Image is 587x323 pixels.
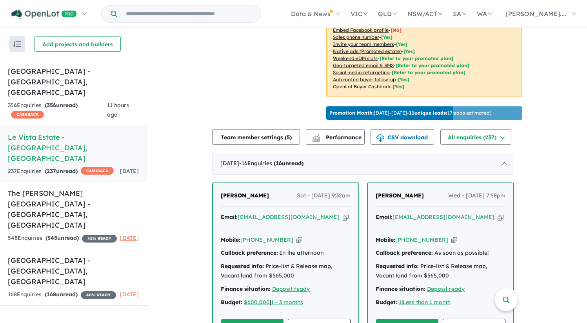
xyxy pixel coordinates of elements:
[221,249,278,256] strong: Callback preference:
[8,167,114,176] div: 237 Enquir ies
[120,291,139,298] span: [DATE]
[45,234,79,241] strong: ( unread)
[333,69,390,75] u: Social media retargeting
[276,160,282,167] span: 16
[376,263,419,270] strong: Requested info:
[119,5,259,22] input: Try estate name, suburb, builder or developer
[45,291,78,298] strong: ( unread)
[221,285,271,292] strong: Finance situation:
[221,299,242,306] strong: Budget:
[107,102,129,118] span: 11 hours ago
[221,191,269,201] a: [PERSON_NAME]
[376,299,397,306] strong: Budget:
[297,191,351,201] span: Sat - [DATE] 9:32am
[81,291,116,299] span: 40 % READY
[221,298,351,307] div: |
[13,41,21,47] img: sort.svg
[343,213,349,221] button: Copy
[376,134,384,142] img: download icon
[506,10,566,18] span: [PERSON_NAME]....
[376,248,505,258] div: As soon as possible!
[392,69,465,75] span: [Refer to your promoted plan]
[393,214,494,221] a: [EMAIL_ADDRESS][DOMAIN_NAME]
[440,129,511,145] button: All enquiries (237)
[371,129,434,145] button: CSV download
[212,129,300,145] button: Team member settings (5)
[221,263,264,270] strong: Requested info:
[333,84,391,89] u: OpenLot Buyer Cashback
[306,129,365,145] button: Performance
[427,285,465,292] a: Deposit ready
[376,236,395,243] strong: Mobile:
[313,134,320,139] img: line-chart.svg
[240,236,293,243] a: [PHONE_NUMBER]
[396,62,469,68] span: [Refer to your promoted plan]
[333,48,402,54] u: Native ads (Promoted estate)
[8,66,139,98] h5: [GEOGRAPHIC_DATA] - [GEOGRAPHIC_DATA] , [GEOGRAPHIC_DATA]
[238,214,340,221] a: [EMAIL_ADDRESS][DOMAIN_NAME]
[11,111,44,119] span: CASHBACK
[403,299,451,306] a: Less than 1 month
[313,134,362,141] span: Performance
[8,132,139,164] h5: Le Vista Estate - [GEOGRAPHIC_DATA] , [GEOGRAPHIC_DATA]
[333,27,389,33] u: Embed Facebook profile
[376,298,505,307] div: |
[409,110,446,116] b: 11 unique leads
[451,236,457,244] button: Copy
[380,55,453,61] span: [Refer to your promoted plan]
[8,255,139,287] h5: [GEOGRAPHIC_DATA] - [GEOGRAPHIC_DATA] , [GEOGRAPHIC_DATA]
[221,262,351,281] div: Price-list & Release map, Vacant land from $565,000
[221,248,351,258] div: In the afternoon
[376,285,425,292] strong: Finance situation:
[8,234,117,243] div: 548 Enquir ies
[333,41,394,47] u: Invite your team members
[244,299,270,306] a: $600,000
[8,290,116,299] div: 168 Enquir ies
[393,84,404,89] span: [Yes]
[120,168,139,175] span: [DATE]
[448,191,505,201] span: Wed - [DATE] 7:58pm
[221,214,238,221] strong: Email:
[212,153,514,175] div: [DATE]
[45,102,78,109] strong: ( unread)
[329,110,374,116] b: Promotion Month:
[296,236,302,244] button: Copy
[82,235,117,243] span: 45 % READY
[333,77,396,82] u: Automated buyer follow-up
[45,168,78,175] strong: ( unread)
[329,109,491,117] p: [DATE] - [DATE] - ( 17 leads estimated)
[312,137,320,142] img: bar-chart.svg
[396,41,407,47] span: [ Yes ]
[272,285,310,292] a: Deposit ready
[376,249,433,256] strong: Callback preference:
[271,299,303,306] a: 1 - 3 months
[47,234,57,241] span: 545
[274,160,303,167] strong: ( unread)
[376,192,424,199] span: [PERSON_NAME]
[333,55,378,61] u: Weekend eDM slots
[221,192,269,199] span: [PERSON_NAME]
[398,77,409,82] span: [Yes]
[381,34,393,40] span: [ Yes ]
[8,188,139,230] h5: The [PERSON_NAME][GEOGRAPHIC_DATA] - [GEOGRAPHIC_DATA] , [GEOGRAPHIC_DATA]
[120,234,139,241] span: [DATE]
[391,27,402,33] span: [ No ]
[333,34,379,40] u: Sales phone number
[498,213,503,221] button: Copy
[35,36,121,52] button: Add projects and builders
[47,291,56,298] span: 168
[11,9,77,19] img: Openlot PRO Logo White
[376,214,393,221] strong: Email:
[239,160,303,167] span: - 16 Enquir ies
[8,101,107,120] div: 356 Enquir ies
[376,262,505,281] div: Price-list & Release map, Vacant land from $565,000
[399,299,402,306] a: 1
[221,236,240,243] strong: Mobile:
[47,168,56,175] span: 237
